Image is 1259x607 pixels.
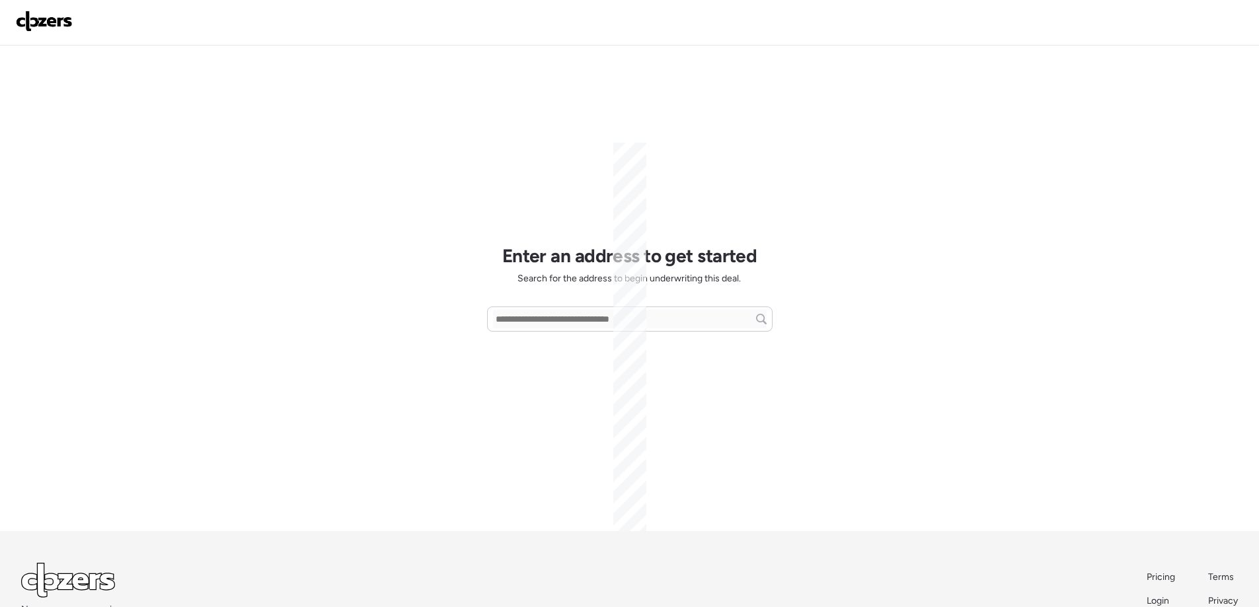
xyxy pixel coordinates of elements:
[1208,571,1234,583] span: Terms
[1208,571,1238,584] a: Terms
[1147,571,1175,583] span: Pricing
[16,11,73,32] img: Logo
[502,244,757,267] h1: Enter an address to get started
[1147,595,1169,606] span: Login
[1208,595,1238,606] span: Privacy
[517,272,741,285] span: Search for the address to begin underwriting this deal.
[1147,571,1176,584] a: Pricing
[21,563,115,598] img: Logo Light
